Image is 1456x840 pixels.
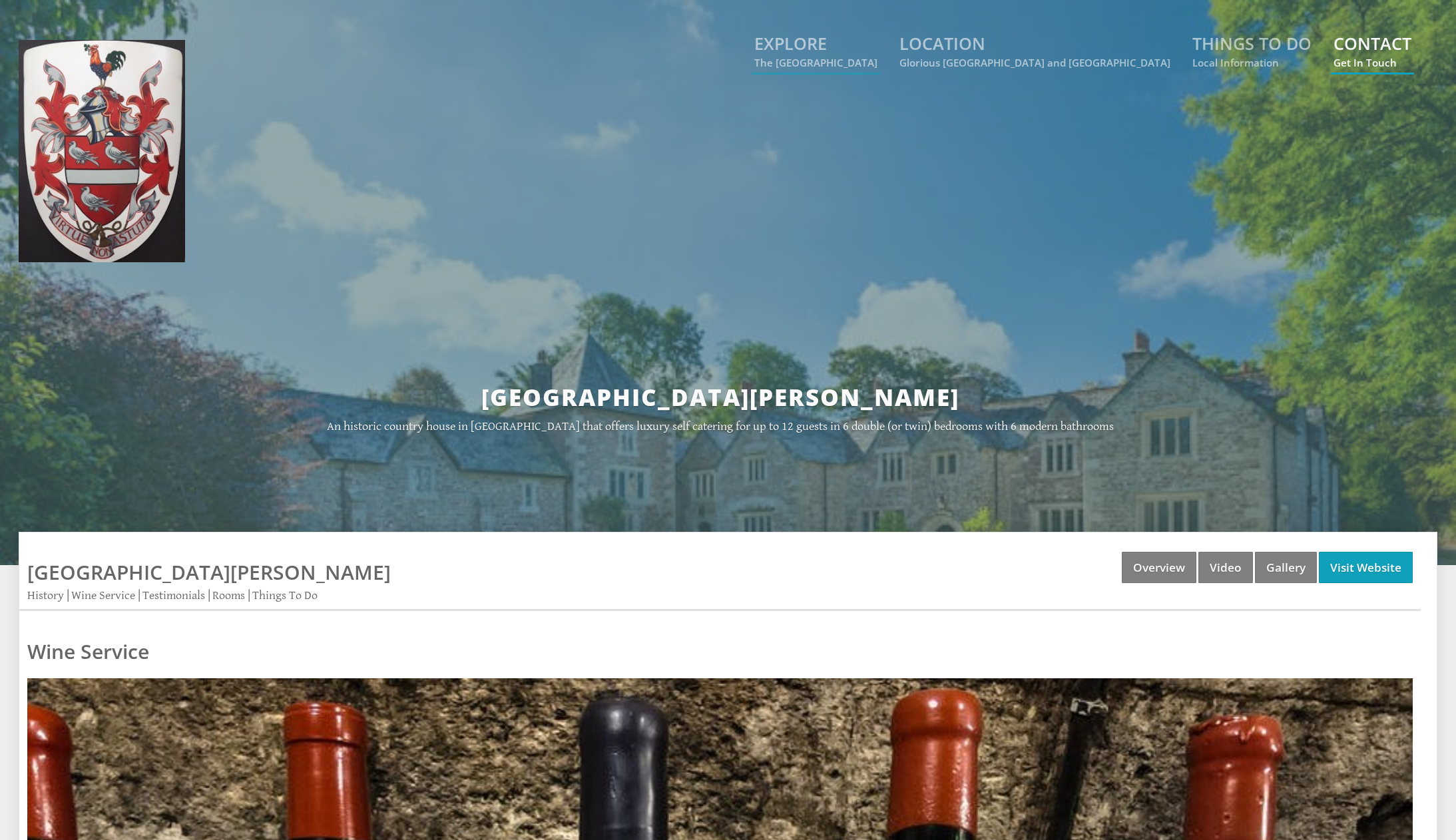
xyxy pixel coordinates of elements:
[1319,552,1413,583] a: Visit Website
[754,32,877,69] a: EXPLOREThe [GEOGRAPHIC_DATA]
[27,638,1413,665] a: Wine Service
[1198,552,1253,583] a: Video
[252,588,318,602] a: Things To Do
[1122,552,1196,583] a: Overview
[142,588,205,602] a: Testimonials
[1334,32,1411,69] a: CONTACTGet In Touch
[1192,32,1312,69] a: THINGS TO DOLocal Information
[1255,552,1317,583] a: Gallery
[899,56,1170,69] small: Glorious [GEOGRAPHIC_DATA] and [GEOGRAPHIC_DATA]
[159,419,1282,433] p: An historic country house in [GEOGRAPHIC_DATA] that offers luxury self catering for up to 12 gues...
[899,32,1170,69] a: LOCATIONGlorious [GEOGRAPHIC_DATA] and [GEOGRAPHIC_DATA]
[71,588,135,602] a: Wine Service
[27,558,391,586] a: [GEOGRAPHIC_DATA][PERSON_NAME]
[159,381,1282,413] h2: [GEOGRAPHIC_DATA][PERSON_NAME]
[19,40,185,262] img: Great Bidlake Manor
[1192,56,1312,69] small: Local Information
[212,588,245,602] a: Rooms
[1334,56,1411,69] small: Get In Touch
[27,588,64,602] a: History
[754,56,877,69] small: The [GEOGRAPHIC_DATA]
